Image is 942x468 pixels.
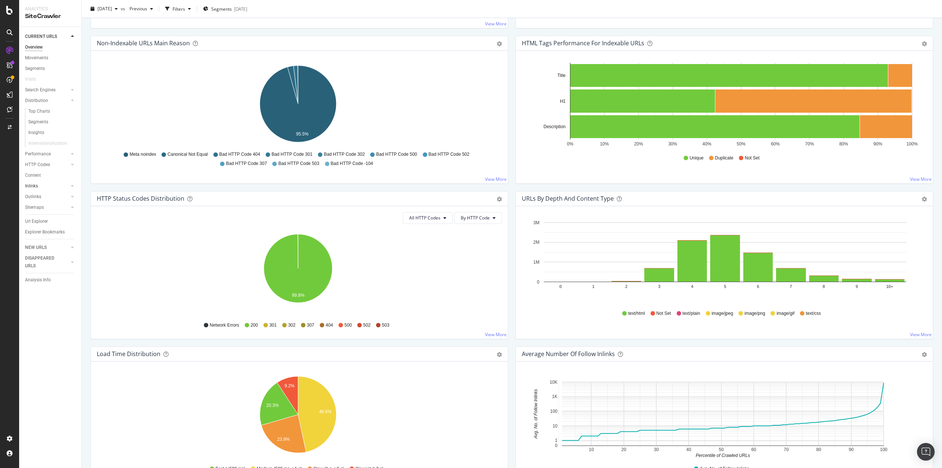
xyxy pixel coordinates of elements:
text: H1 [560,99,566,104]
span: 500 [344,322,352,328]
div: Search Engines [25,86,56,94]
a: View More [485,21,507,27]
text: 2M [533,240,539,245]
a: Analysis Info [25,276,76,284]
a: View More [485,176,507,182]
text: Avg. No. of Follow Inlinks [533,389,538,439]
text: 30% [668,141,677,147]
a: View More [910,176,932,182]
div: gear [497,352,502,357]
span: Bad HTTP Code 404 [219,151,260,158]
button: Previous [127,3,156,15]
div: Analytics [25,6,75,12]
text: 23.9% [277,437,290,442]
a: Outlinks [25,193,69,201]
text: 70 [784,447,789,452]
span: Bad HTTP Code 307 [226,161,267,167]
div: Content [25,172,41,179]
text: 1 [592,284,595,289]
span: 302 [288,322,295,328]
text: 5 [724,284,726,289]
div: A chart. [97,63,499,148]
a: Search Engines [25,86,69,94]
div: Overview [25,43,43,51]
div: SiteCrawler [25,12,75,21]
span: Bad HTTP Code 503 [278,161,319,167]
svg: A chart. [522,373,924,459]
a: View More [910,331,932,338]
text: 3M [533,220,539,225]
span: Bad HTTP Code 301 [272,151,312,158]
text: 2 [625,284,627,289]
svg: A chart. [97,373,499,459]
div: Open Intercom Messenger [917,443,935,461]
text: 100% [906,141,918,147]
a: Performance [25,150,69,158]
button: [DATE] [88,3,121,15]
div: gear [922,197,927,202]
span: All HTTP Codes [409,215,440,221]
div: Analysis Info [25,276,51,284]
a: Overview [25,43,76,51]
text: 1M [533,260,539,265]
text: 8 [823,284,825,289]
div: Non-Indexable URLs Main Reason [97,39,190,47]
div: Filters [173,6,185,12]
text: 100 [550,409,557,414]
span: image/png [744,310,765,317]
div: HTTP Codes [25,161,50,169]
text: 0 [537,279,539,285]
div: Segments [25,65,45,73]
div: Segments [28,118,48,126]
a: Movements [25,54,76,62]
text: 1K [552,394,557,399]
a: CURRENT URLS [25,33,69,41]
span: Bad HTTP Code 502 [429,151,470,158]
a: Insights [28,129,76,137]
span: Segments [211,6,232,12]
span: vs [121,6,127,12]
button: All HTTP Codes [403,212,453,224]
text: 20% [634,141,643,147]
span: text/css [806,310,821,317]
div: Sitemaps [25,204,44,211]
span: Canonical Not Equal [167,151,208,158]
span: 503 [382,322,389,328]
text: 46.6% [319,409,332,414]
text: 40% [702,141,711,147]
svg: A chart. [522,63,924,148]
text: 20 [621,447,627,452]
text: 95.5% [296,131,309,137]
text: 50% [737,141,746,147]
div: Average Number of Follow Inlinks [522,350,615,358]
a: Segments [28,118,76,126]
div: Visits [25,75,36,83]
div: Movements [25,54,48,62]
div: Url Explorer [25,218,48,225]
button: By HTTP Code [454,212,502,224]
span: Meta noindex [130,151,156,158]
span: Unique [690,155,704,161]
text: 80% [839,141,848,147]
text: 60% [771,141,780,147]
text: 0% [567,141,574,147]
div: HTML Tags Performance for Indexable URLs [522,39,644,47]
text: Title [557,73,566,78]
text: 9 [856,284,858,289]
text: 0 [555,443,557,448]
text: 10% [600,141,609,147]
div: Top Charts [28,108,50,115]
div: HTTP Status Codes Distribution [97,195,184,202]
a: Internationalization [28,140,75,147]
a: Url Explorer [25,218,76,225]
div: Inlinks [25,182,38,190]
div: gear [497,41,502,46]
a: DISAPPEARED URLS [25,254,69,270]
text: 10 [589,447,594,452]
svg: A chart. [522,218,924,303]
div: Distribution [25,97,48,105]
